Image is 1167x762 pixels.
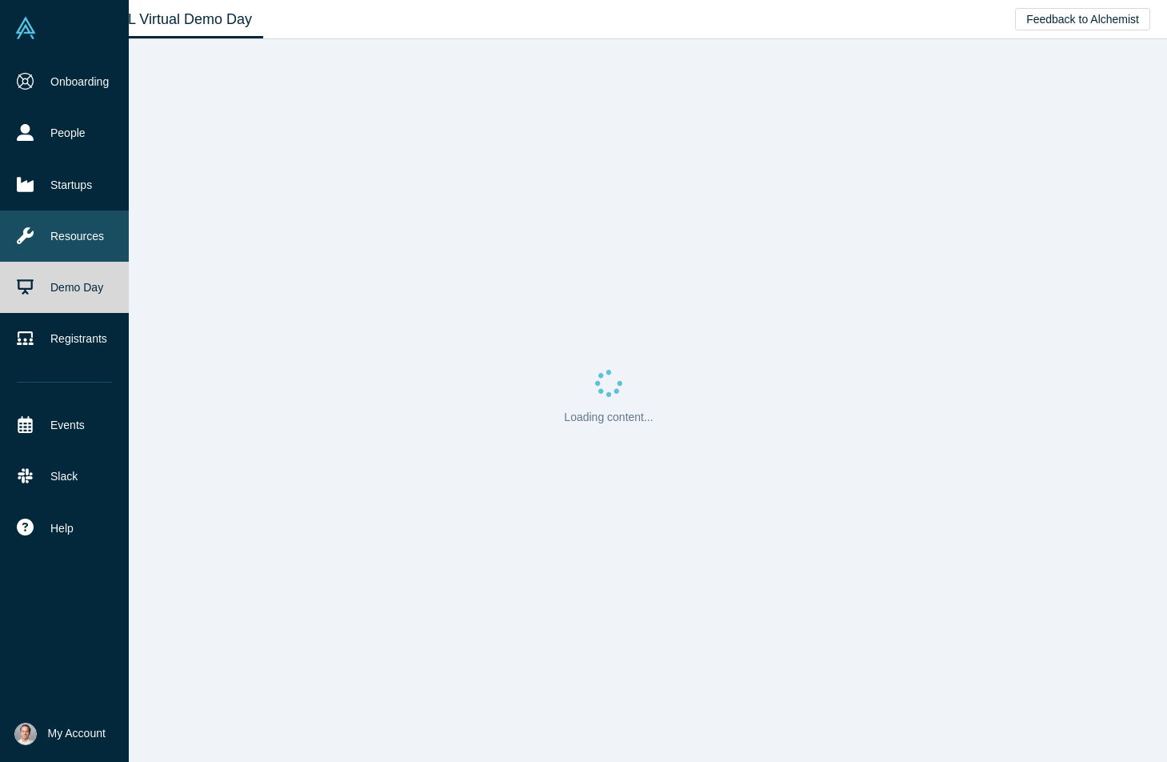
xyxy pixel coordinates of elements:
[48,725,106,742] span: My Account
[50,520,74,537] span: Help
[564,409,653,426] p: Loading content...
[14,17,37,39] img: Alchemist Vault Logo
[67,1,263,38] a: Class XL Virtual Demo Day
[14,723,106,745] button: My Account
[14,723,37,745] img: Sanjay Goel's Account
[1015,8,1150,30] button: Feedback to Alchemist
